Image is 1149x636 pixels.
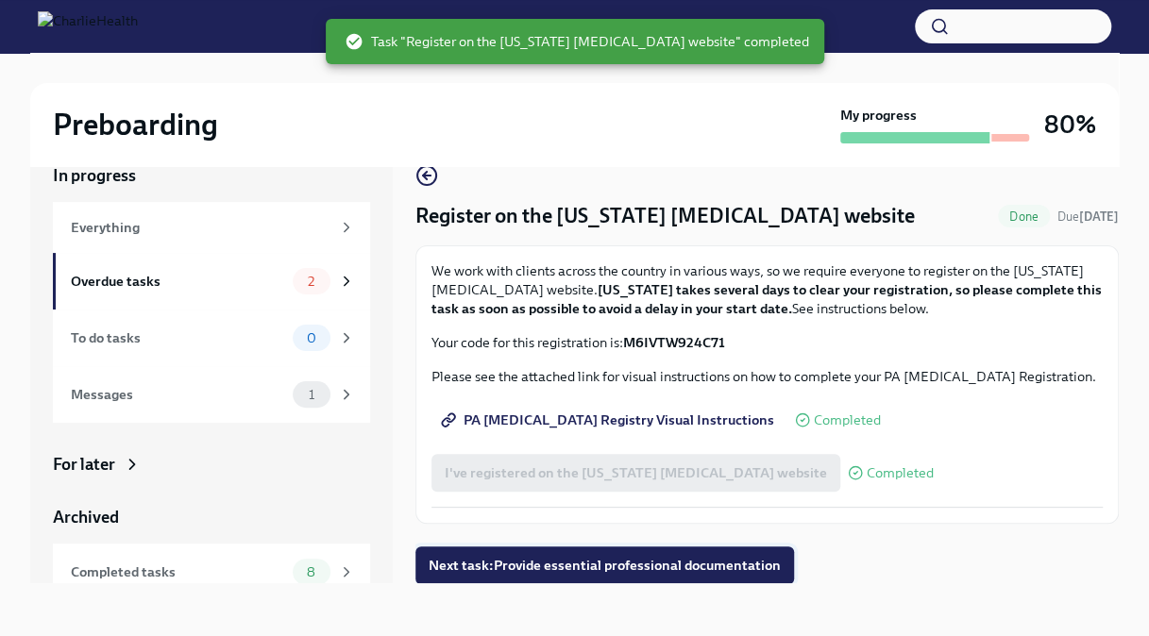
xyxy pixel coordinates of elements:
p: We work with clients across the country in various ways, so we require everyone to register on th... [431,261,1103,318]
a: Everything [53,202,370,253]
span: July 31st, 2025 09:00 [1057,208,1119,226]
span: Done [998,209,1050,224]
div: Messages [71,384,285,405]
p: Your code for this registration is: [431,333,1103,352]
span: Next task : Provide essential professional documentation [429,556,781,575]
div: Completed tasks [71,561,285,582]
div: Everything [71,217,330,238]
button: Next task:Provide essential professional documentation [415,546,794,584]
span: PA [MEDICAL_DATA] Registry Visual Instructions [445,410,774,429]
span: 8 [296,565,327,579]
strong: My progress [840,106,917,125]
a: PA [MEDICAL_DATA] Registry Visual Instructions [431,401,787,439]
a: For later [53,453,370,476]
strong: M6IVTW924C71 [623,334,725,351]
a: Overdue tasks2 [53,253,370,310]
img: CharlieHealth [38,11,138,42]
span: Completed [814,413,881,427]
a: Archived [53,506,370,528]
a: In progress [53,164,370,187]
a: Completed tasks8 [53,544,370,600]
span: Completed [867,466,934,480]
h3: 80% [1044,108,1096,142]
span: Task "Register on the [US_STATE] [MEDICAL_DATA] website" completed [345,32,809,51]
strong: [DATE] [1079,209,1119,224]
span: 1 [297,388,326,402]
div: For later [53,453,115,476]
div: To do tasks [71,327,285,348]
p: Please see the attached link for visual instructions on how to complete your PA [MEDICAL_DATA] Re... [431,367,1103,386]
a: To do tasks0 [53,310,370,366]
h2: Preboarding [53,106,218,143]
a: Messages1 [53,366,370,423]
h4: Register on the [US_STATE] [MEDICAL_DATA] website [415,202,915,230]
span: 0 [296,331,328,345]
span: Due [1057,209,1119,224]
span: 2 [296,275,326,289]
strong: [US_STATE] takes several days to clear your registration, so please complete this task as soon as... [431,281,1102,317]
div: Overdue tasks [71,271,285,292]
